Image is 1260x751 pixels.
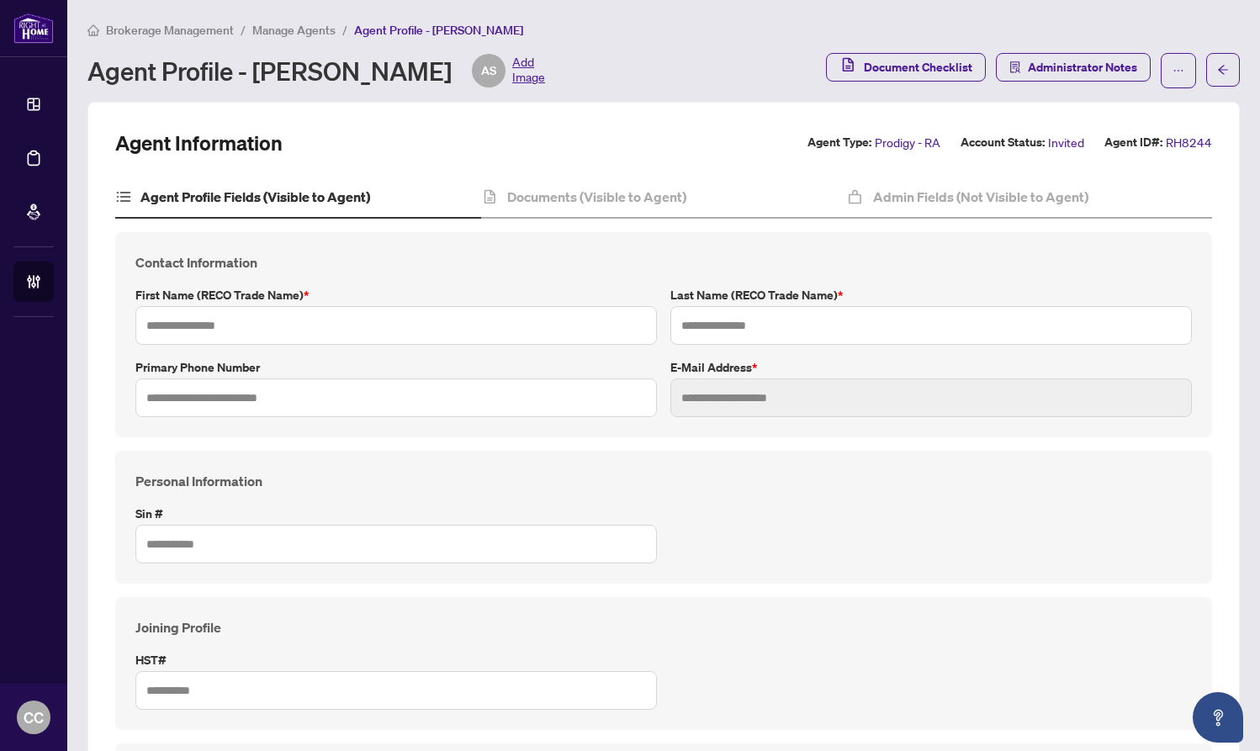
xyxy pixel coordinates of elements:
span: ellipsis [1173,65,1184,77]
label: Agent Type: [807,133,871,152]
h4: Joining Profile [135,617,1192,637]
span: Brokerage Management [106,23,234,38]
button: Document Checklist [826,53,986,82]
span: CC [24,706,44,729]
label: Primary Phone Number [135,358,657,377]
h4: Agent Profile Fields (Visible to Agent) [140,187,370,207]
span: Administrator Notes [1028,54,1137,81]
div: Agent Profile - [PERSON_NAME] [87,54,545,87]
h4: Admin Fields (Not Visible to Agent) [873,187,1088,207]
h4: Documents (Visible to Agent) [507,187,686,207]
label: Account Status: [961,133,1045,152]
label: Agent ID#: [1104,133,1162,152]
span: solution [1009,61,1021,73]
li: / [241,20,246,40]
span: AS [481,61,496,80]
label: HST# [135,651,657,669]
button: Open asap [1193,692,1243,743]
button: Administrator Notes [996,53,1151,82]
label: First Name (RECO Trade Name) [135,286,657,304]
h4: Personal Information [135,471,1192,491]
h4: Contact Information [135,252,1192,272]
h2: Agent Information [115,130,283,156]
span: Prodigy - RA [875,133,940,152]
img: logo [13,13,54,44]
span: Document Checklist [864,54,972,81]
span: home [87,24,99,36]
span: Agent Profile - [PERSON_NAME] [354,23,523,38]
span: RH8244 [1166,133,1212,152]
span: Manage Agents [252,23,336,38]
label: Last Name (RECO Trade Name) [670,286,1192,304]
span: arrow-left [1217,64,1229,76]
label: Sin # [135,505,657,523]
span: Add Image [512,54,545,87]
li: / [342,20,347,40]
span: Invited [1048,133,1084,152]
label: E-mail Address [670,358,1192,377]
